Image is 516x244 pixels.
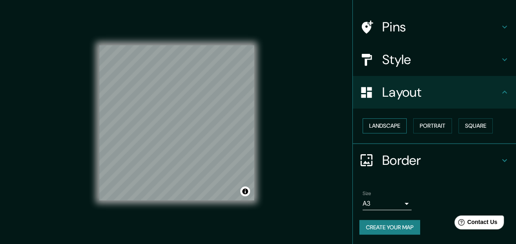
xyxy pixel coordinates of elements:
[363,190,371,197] label: Size
[382,152,500,169] h4: Border
[359,220,420,235] button: Create your map
[363,197,412,210] div: A3
[99,45,254,200] canvas: Map
[353,43,516,76] div: Style
[353,11,516,43] div: Pins
[413,118,452,133] button: Portrait
[382,19,500,35] h4: Pins
[240,186,250,196] button: Toggle attribution
[382,51,500,68] h4: Style
[458,118,493,133] button: Square
[443,212,507,235] iframe: Help widget launcher
[363,118,407,133] button: Landscape
[353,76,516,109] div: Layout
[353,144,516,177] div: Border
[382,84,500,100] h4: Layout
